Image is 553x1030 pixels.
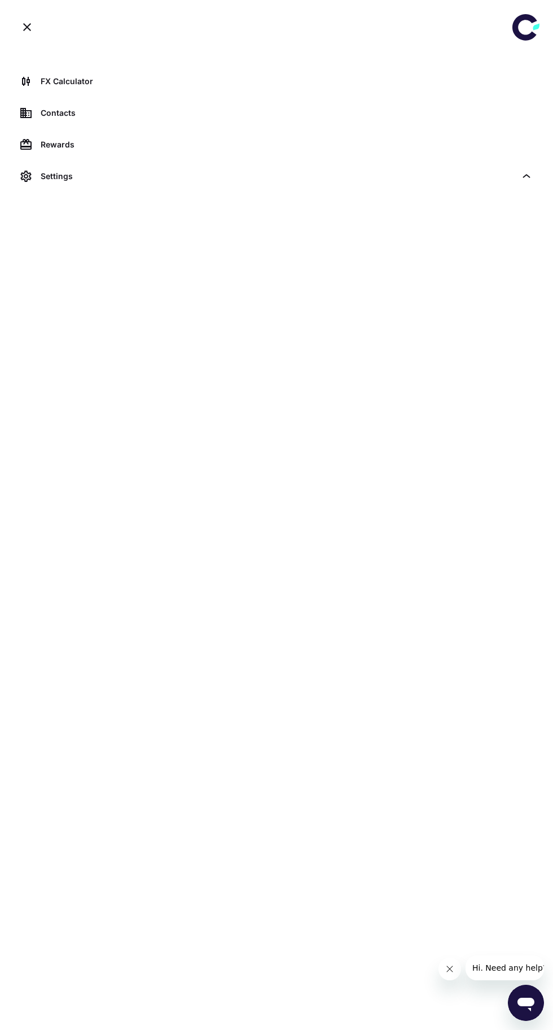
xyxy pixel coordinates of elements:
iframe: Message from company [466,955,544,980]
span: Hi. Need any help? [7,8,81,17]
div: Settings [41,170,516,182]
iframe: Close message [438,958,461,980]
div: Contacts [41,107,533,119]
a: FX Calculator [14,68,539,95]
div: Rewards [41,138,533,151]
iframe: Button to launch messaging window [508,985,544,1021]
div: Settings [14,163,539,190]
a: Contacts [14,99,539,127]
a: Rewards [14,131,539,158]
div: FX Calculator [41,75,533,88]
